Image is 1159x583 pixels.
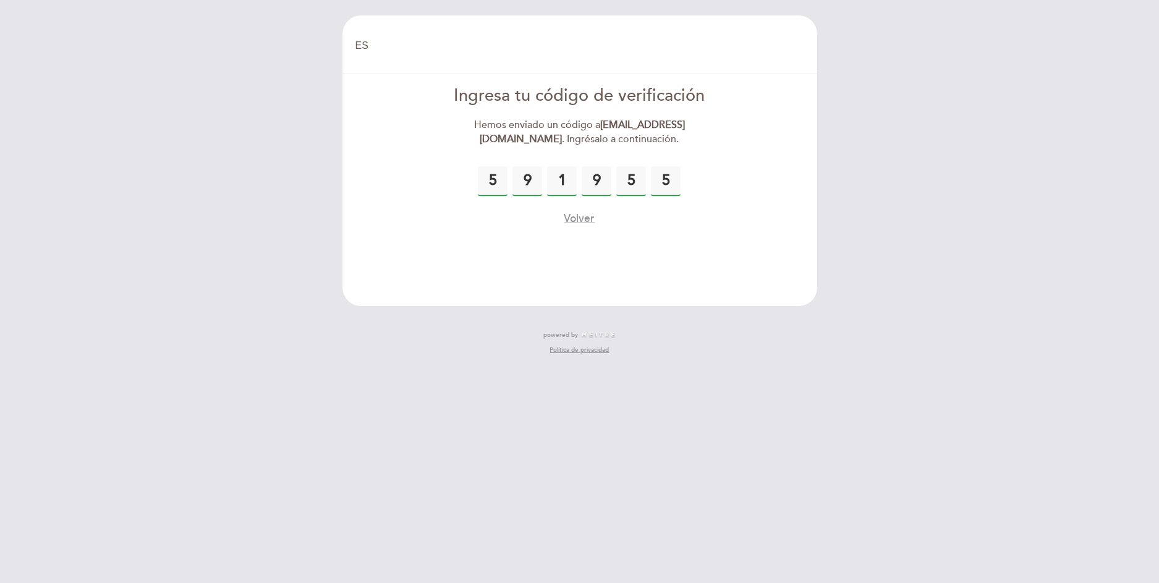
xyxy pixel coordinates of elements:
[543,331,616,339] a: powered by
[582,166,611,196] input: 0
[616,166,646,196] input: 0
[547,166,577,196] input: 0
[480,119,685,145] strong: [EMAIL_ADDRESS][DOMAIN_NAME]
[543,331,578,339] span: powered by
[550,346,609,354] a: Política de privacidad
[581,332,616,338] img: MEITRE
[651,166,681,196] input: 0
[512,166,542,196] input: 0
[564,211,595,226] button: Volver
[438,118,721,147] div: Hemos enviado un código a . Ingrésalo a continuación.
[438,84,721,108] div: Ingresa tu código de verificación
[478,166,507,196] input: 0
